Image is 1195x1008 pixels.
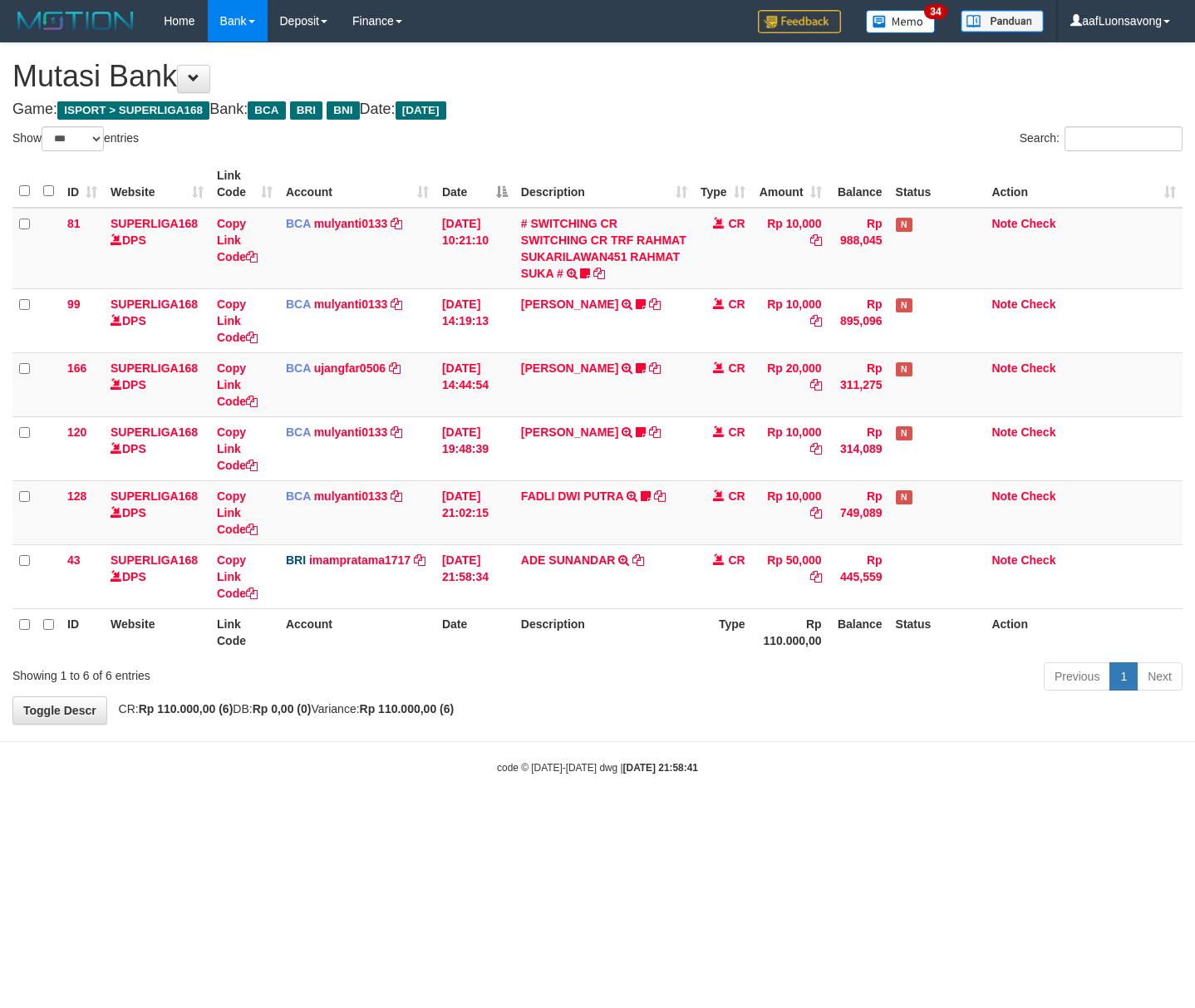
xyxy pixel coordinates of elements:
[497,762,698,774] small: code © [DATE]-[DATE] dwg |
[67,217,81,230] span: 81
[104,416,210,480] td: DPS
[67,297,81,311] span: 99
[67,553,81,567] span: 43
[1020,425,1055,439] a: Check
[104,608,210,656] th: Website
[389,361,401,375] a: Copy ujangfar0506 to clipboard
[104,480,210,544] td: DPS
[1020,553,1055,567] a: Check
[391,217,402,230] a: Copy mulyanti0133 to clipboard
[314,217,388,230] a: mulyanti0133
[991,489,1017,503] a: Note
[985,160,1183,208] th: Action: activate to sort column ascending
[435,352,514,416] td: [DATE] 14:44:54
[752,160,829,208] th: Amount: activate to sort column ascending
[728,297,745,311] span: CR
[391,425,402,439] a: Copy mulyanti0133 to clipboard
[521,553,616,567] a: ADE SUNANDAR
[396,101,446,120] span: [DATE]
[889,160,986,208] th: Status
[758,10,841,33] img: Feedback.jpg
[12,696,107,725] a: Toggle Descr
[67,361,86,375] span: 166
[314,297,388,311] a: mulyanti0133
[279,608,435,656] th: Account
[649,425,661,439] a: Copy AKBAR SAPUTR to clipboard
[752,416,829,480] td: Rp 10,000
[649,361,661,375] a: Copy NOVEN ELING PRAYOG to clipboard
[810,442,822,455] a: Copy Rp 10,000 to clipboard
[391,297,402,311] a: Copy mulyanti0133 to clipboard
[1109,662,1138,691] a: 1
[286,553,306,567] span: BRI
[810,570,822,583] a: Copy Rp 50,000 to clipboard
[829,288,889,352] td: Rp 895,096
[210,160,279,208] th: Link Code: activate to sort column ascending
[829,544,889,608] td: Rp 445,559
[728,553,745,567] span: CR
[728,489,745,503] span: CR
[623,762,698,774] strong: [DATE] 21:58:41
[12,126,139,151] label: Show entries
[111,702,455,715] span: CR: DB: Variance:
[210,608,279,656] th: Link Code
[253,702,312,715] strong: Rp 0,00 (0)
[1065,126,1183,151] input: Search:
[810,234,822,247] a: Copy Rp 10,000 to clipboard
[985,608,1183,656] th: Action
[694,160,752,208] th: Type: activate to sort column ascending
[896,362,912,376] span: Has Note
[829,416,889,480] td: Rp 314,089
[991,425,1017,439] a: Note
[42,126,104,151] select: Showentries
[111,217,198,230] a: SUPERLIGA168
[248,101,285,120] span: BCA
[217,425,258,472] a: Copy Link Code
[991,361,1017,375] a: Note
[521,361,618,375] a: [PERSON_NAME]
[649,297,661,311] a: Copy MUHAMMAD REZA to clipboard
[435,160,514,208] th: Date: activate to sort column descending
[514,160,694,208] th: Description: activate to sort column ascending
[810,378,822,391] a: Copy Rp 20,000 to clipboard
[1020,126,1183,151] label: Search:
[327,101,359,120] span: BNI
[728,425,745,439] span: CR
[991,217,1017,230] a: Note
[728,361,745,375] span: CR
[829,352,889,416] td: Rp 311,275
[314,489,388,503] a: mulyanti0133
[286,425,311,439] span: BCA
[896,218,912,232] span: Has Note
[1020,489,1055,503] a: Check
[217,489,258,536] a: Copy Link Code
[896,490,912,504] span: Has Note
[67,425,86,439] span: 120
[286,361,311,375] span: BCA
[12,661,485,684] div: Showing 1 to 6 of 6 entries
[286,297,311,311] span: BCA
[752,608,829,656] th: Rp 110.000,00
[829,208,889,289] td: Rp 988,045
[752,480,829,544] td: Rp 10,000
[286,217,311,230] span: BCA
[309,553,411,567] a: imampratama1717
[1044,662,1110,691] a: Previous
[139,702,234,715] strong: Rp 110.000,00 (6)
[1020,217,1055,230] a: Check
[514,608,694,656] th: Description
[435,208,514,289] td: [DATE] 10:21:10
[1020,297,1055,311] a: Check
[61,160,104,208] th: ID: activate to sort column ascending
[57,101,209,120] span: ISPORT > SUPERLIGA168
[521,217,686,280] a: # SWITCHING CR SWITCHING CR TRF RAHMAT SUKARILAWAN451 RAHMAT SUKA #
[896,298,912,312] span: Has Note
[290,101,322,120] span: BRI
[435,544,514,608] td: [DATE] 21:58:34
[104,352,210,416] td: DPS
[1137,662,1183,691] a: Next
[286,489,311,503] span: BCA
[104,544,210,608] td: DPS
[896,426,912,440] span: Has Note
[67,489,86,503] span: 128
